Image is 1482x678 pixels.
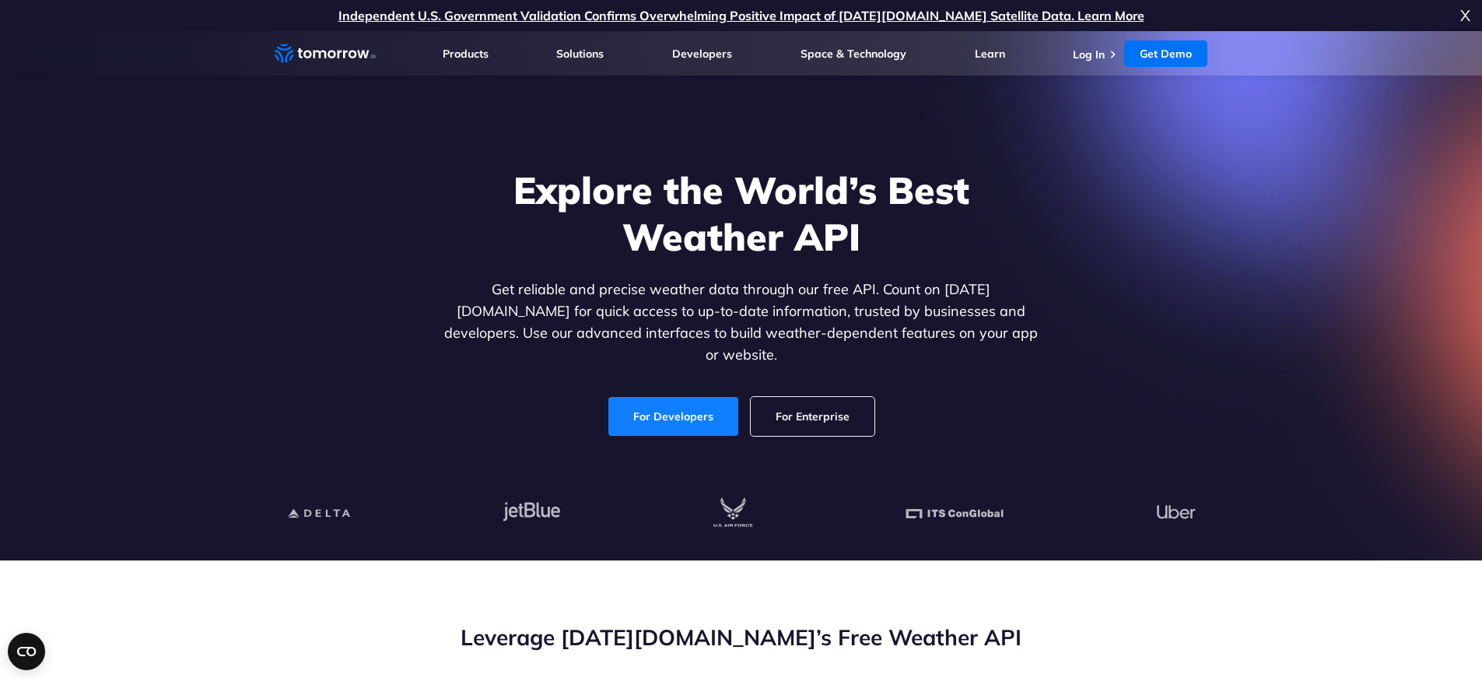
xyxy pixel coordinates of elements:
[441,279,1042,366] p: Get reliable and precise weather data through our free API. Count on [DATE][DOMAIN_NAME] for quic...
[8,633,45,670] button: Open CMP widget
[751,397,874,436] a: For Enterprise
[275,42,376,65] a: Home link
[672,47,732,61] a: Developers
[608,397,738,436] a: For Developers
[975,47,1005,61] a: Learn
[275,623,1208,652] h2: Leverage [DATE][DOMAIN_NAME]’s Free Weather API
[1073,47,1105,61] a: Log In
[443,47,489,61] a: Products
[556,47,604,61] a: Solutions
[1124,40,1207,67] a: Get Demo
[801,47,906,61] a: Space & Technology
[441,167,1042,260] h1: Explore the World’s Best Weather API
[338,8,1144,23] a: Independent U.S. Government Validation Confirms Overwhelming Positive Impact of [DATE][DOMAIN_NAM...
